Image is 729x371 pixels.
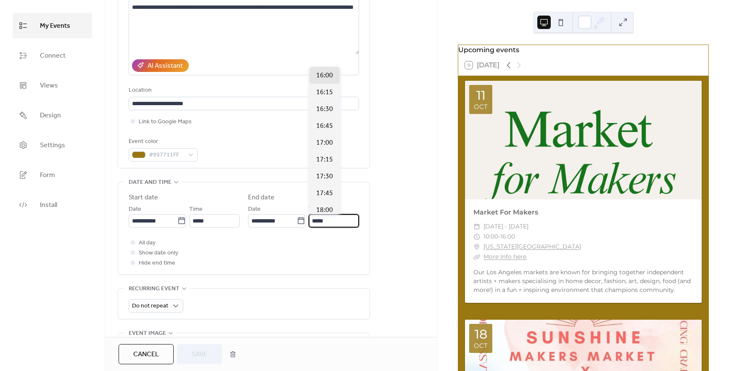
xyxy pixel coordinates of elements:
span: 18:00 [316,205,333,215]
span: [DATE] - [DATE] [483,222,528,232]
span: 16:45 [316,121,333,131]
div: Upcoming events [458,45,708,55]
span: 17:00 [316,138,333,148]
span: Time [309,204,322,215]
span: 17:45 [316,188,333,199]
span: Form [40,169,55,182]
div: ​ [473,242,480,252]
div: 11 [476,89,486,102]
div: ​ [473,222,480,232]
span: 16:15 [316,87,333,98]
span: Views [40,79,58,92]
span: Settings [40,139,65,152]
div: Oct [474,103,488,110]
span: Link to Google Maps [139,117,192,127]
div: Location [129,85,357,95]
span: Date and time [129,178,172,188]
div: ​ [473,252,480,262]
span: - [498,232,500,242]
div: 18 [475,328,487,341]
span: 16:00 [500,232,515,242]
div: ​ [473,232,480,242]
span: My Events [40,19,70,32]
span: Date [248,204,261,215]
div: AI Assistant [148,61,183,71]
button: AI Assistant [132,59,189,72]
div: Our Los Angeles markets are known for bringing together independent artists + makers specialising... [465,268,702,294]
span: Hide end time [139,258,175,268]
span: All day [139,238,156,248]
span: Install [40,199,57,212]
span: #997711FF [149,150,184,160]
span: 10:00 [483,232,498,242]
span: Event image [129,329,166,339]
span: Cancel [133,350,159,360]
span: 16:30 [316,104,333,114]
a: Views [13,72,92,98]
div: End date [248,193,275,203]
a: Market For Makers [473,208,538,216]
span: Show date only [139,248,178,258]
span: Time [189,204,203,215]
a: My Events [13,13,92,38]
span: 17:15 [316,155,333,165]
a: Install [13,192,92,217]
a: Design [13,102,92,128]
span: Date [129,204,141,215]
span: 17:30 [316,172,333,182]
a: Form [13,162,92,188]
div: Event color [129,137,196,147]
div: Oct [474,342,488,349]
a: [US_STATE][GEOGRAPHIC_DATA] [483,242,581,252]
span: Design [40,109,61,122]
button: Cancel [119,344,174,364]
div: Start date [129,193,158,203]
span: Connect [40,49,66,62]
a: Connect [13,42,92,68]
span: Recurring event [129,284,180,294]
a: More Info here [483,253,526,260]
span: Do not repeat [132,300,168,312]
span: 16:00 [316,71,333,81]
a: Settings [13,132,92,158]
